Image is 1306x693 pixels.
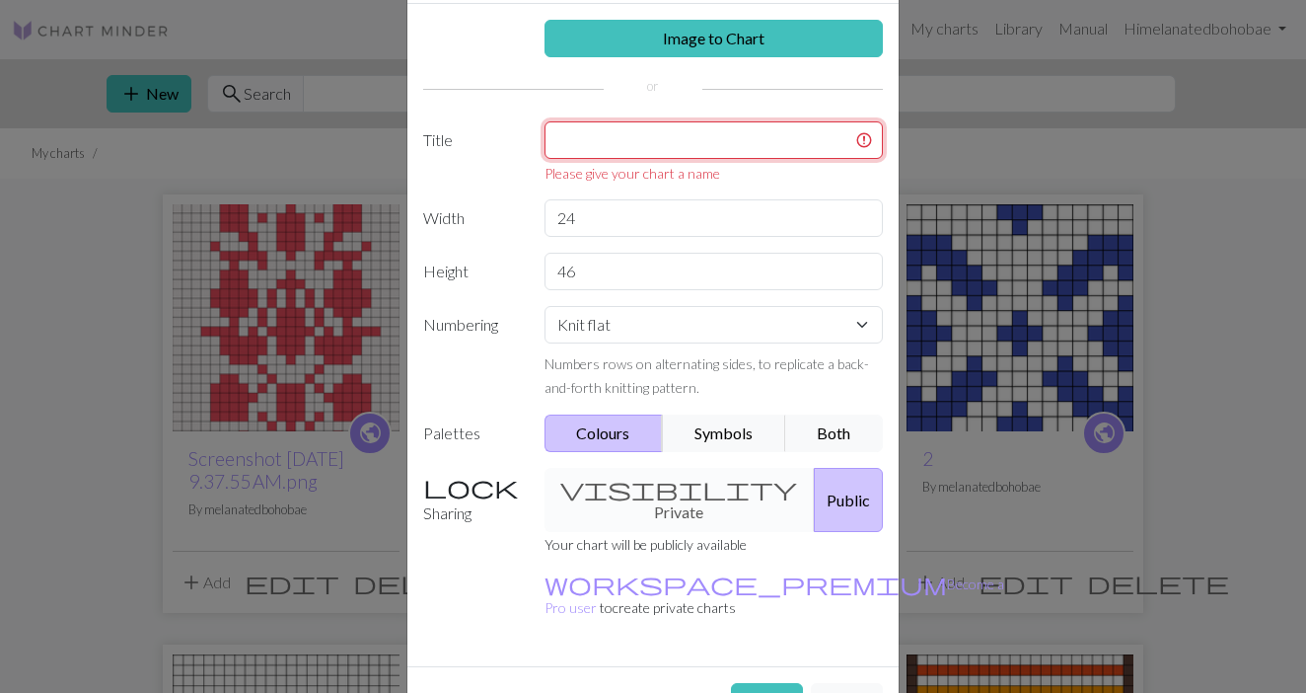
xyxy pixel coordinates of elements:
[411,253,533,290] label: Height
[785,415,884,452] button: Both
[544,163,884,184] div: Please give your chart a name
[411,468,533,532] label: Sharing
[411,306,533,399] label: Numbering
[544,536,747,553] small: Your chart will be publicly available
[544,415,664,452] button: Colours
[411,415,533,452] label: Palettes
[411,199,533,237] label: Width
[544,570,947,597] span: workspace_premium
[662,415,786,452] button: Symbols
[544,355,869,396] small: Numbers rows on alternating sides, to replicate a back-and-forth knitting pattern.
[544,576,1004,616] a: Become a Pro user
[814,468,883,532] button: Public
[544,576,1004,616] small: to create private charts
[544,20,884,57] a: Image to Chart
[411,121,533,184] label: Title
